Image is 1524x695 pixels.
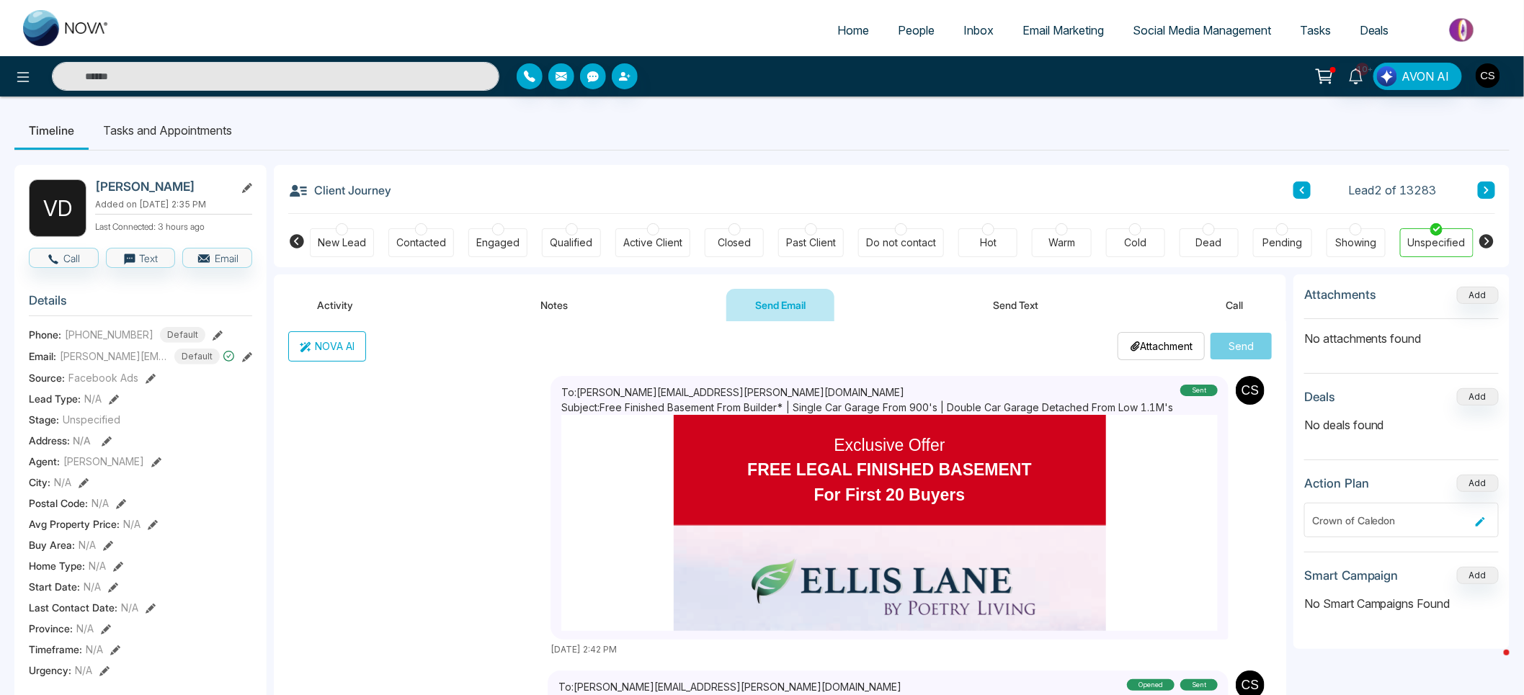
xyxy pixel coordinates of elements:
[1118,17,1285,44] a: Social Media Management
[1402,68,1450,85] span: AVON AI
[318,236,366,250] div: New Lead
[1124,236,1146,250] div: Cold
[823,17,883,44] a: Home
[1345,17,1404,44] a: Deals
[29,293,252,315] h3: Details
[980,236,997,250] div: Hot
[288,289,382,321] button: Activity
[1304,416,1499,434] p: No deals found
[1180,679,1218,691] div: sent
[964,289,1067,321] button: Send Text
[29,327,61,342] span: Phone:
[1022,23,1104,37] span: Email Marketing
[1457,388,1499,405] button: Add
[79,537,96,552] span: N/A
[1008,17,1118,44] a: Email Marketing
[121,600,138,615] span: N/A
[63,454,144,469] span: [PERSON_NAME]
[1457,475,1499,492] button: Add
[866,236,936,250] div: Do not contact
[1408,236,1466,250] div: Unspecified
[29,516,120,532] span: Avg Property Price :
[14,111,89,150] li: Timeline
[1304,390,1335,404] h3: Deals
[1377,66,1397,86] img: Lead Flow
[1457,288,1499,300] span: Add
[29,600,117,615] span: Last Contact Date :
[1304,595,1499,612] p: No Smart Campaigns Found
[95,198,252,211] p: Added on [DATE] 2:35 PM
[288,179,391,201] h3: Client Journey
[29,433,91,448] span: Address:
[29,621,73,636] span: Province :
[1048,236,1075,250] div: Warm
[1304,287,1376,302] h3: Attachments
[1360,23,1389,37] span: Deals
[512,289,597,321] button: Notes
[182,248,252,268] button: Email
[29,370,65,385] span: Source:
[29,579,80,594] span: Start Date :
[29,496,88,511] span: Postal Code :
[1411,14,1515,46] img: Market-place.gif
[1127,679,1175,691] div: Opened
[76,621,94,636] span: N/A
[1339,63,1373,88] a: 10+
[29,537,75,552] span: Buy Area :
[476,236,520,250] div: Engaged
[1312,513,1470,528] div: Crown of Caledon
[92,496,109,511] span: N/A
[1236,376,1265,405] img: Sender
[29,412,59,427] span: Stage:
[73,434,91,447] span: N/A
[1457,567,1499,584] button: Add
[786,236,836,250] div: Past Client
[718,236,752,250] div: Closed
[89,558,106,573] span: N/A
[174,349,220,364] span: Default
[837,23,869,37] span: Home
[86,642,103,657] span: N/A
[551,236,593,250] div: Qualified
[29,454,60,469] span: Agent:
[29,663,71,678] span: Urgency :
[84,391,102,406] span: N/A
[963,23,994,37] span: Inbox
[561,385,1173,400] p: To: [PERSON_NAME][EMAIL_ADDRESS][PERSON_NAME][DOMAIN_NAME]
[89,111,246,150] li: Tasks and Appointments
[1475,646,1510,681] iframe: Intercom live chat
[29,475,50,490] span: City :
[29,349,56,364] span: Email:
[949,17,1008,44] a: Inbox
[29,642,82,657] span: Timeframe :
[68,370,138,385] span: Facebook Ads
[1335,236,1376,250] div: Showing
[1196,236,1222,250] div: Dead
[63,412,120,427] span: Unspecified
[29,179,86,237] div: V D
[1304,568,1399,583] h3: Smart Campaign
[558,679,1120,694] p: To: [PERSON_NAME][EMAIL_ADDRESS][PERSON_NAME][DOMAIN_NAME]
[106,248,176,268] button: Text
[623,236,682,250] div: Active Client
[29,558,85,573] span: Home Type :
[95,218,252,233] p: Last Connected: 3 hours ago
[1349,181,1437,199] span: Lead 2 of 13283
[883,17,949,44] a: People
[726,289,834,321] button: Send Email
[1356,63,1369,76] span: 10+
[1373,63,1462,90] button: AVON AI
[123,516,141,532] span: N/A
[160,327,205,343] span: Default
[1304,476,1369,490] h3: Action Plan
[396,236,446,250] div: Contacted
[75,663,92,678] span: N/A
[1300,23,1331,37] span: Tasks
[1476,63,1500,88] img: User Avatar
[1285,17,1345,44] a: Tasks
[1262,236,1302,250] div: Pending
[551,643,1229,656] div: [DATE] 2:42 PM
[23,10,110,46] img: Nova CRM Logo
[1304,319,1499,347] p: No attachments found
[1211,333,1272,359] button: Send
